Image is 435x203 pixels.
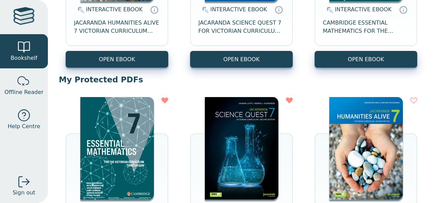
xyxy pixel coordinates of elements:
a: Interactive eBooks are accessed online via the publisher’s portal. They contain interactive resou... [399,5,407,14]
span: JACARANDA HUMANITIES ALIVE 7 VICTORIAN CURRICULUM LEARNON EBOOK 2E [74,19,160,35]
span: Offline Reader [4,88,43,96]
button: OPEN EBOOK [66,51,168,68]
a: Interactive eBooks are accessed online via the publisher’s portal. They contain interactive resou... [275,5,283,14]
img: a6c0d517-7539-43c4-8a9b-6497e7c2d4fe.png [329,97,403,200]
span: JACARANDA SCIENCE QUEST 7 FOR VICTORIAN CURRICULUM LEARNON 2E EBOOK [198,19,285,35]
p: My Protected PDFs [59,75,424,85]
span: Bookshelf [11,54,37,62]
img: 80e2409e-1a35-4241-aab0-f2179ba3c3a7.jpg [205,97,278,200]
img: interactive.svg [200,6,209,14]
button: OPEN EBOOK [315,51,417,68]
button: OPEN EBOOK [190,51,293,68]
a: Interactive eBooks are accessed online via the publisher’s portal. They contain interactive resou... [150,5,158,14]
span: INTERACTIVE EBOOK [335,6,392,13]
img: interactive.svg [325,6,333,14]
span: INTERACTIVE EBOOK [86,6,143,13]
img: interactive.svg [76,6,84,14]
span: Help Centre [8,122,40,131]
img: 38f61441-8c7b-47c1-b281-f2cfadf3619f.jpg [80,97,154,200]
span: CAMBRIDGE ESSENTIAL MATHEMATICS FOR THE VICTORIAN CURRICULUM YEAR 7 EBOOK 3E [323,19,409,35]
span: INTERACTIVE EBOOK [210,6,267,13]
span: Sign out [13,189,35,197]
